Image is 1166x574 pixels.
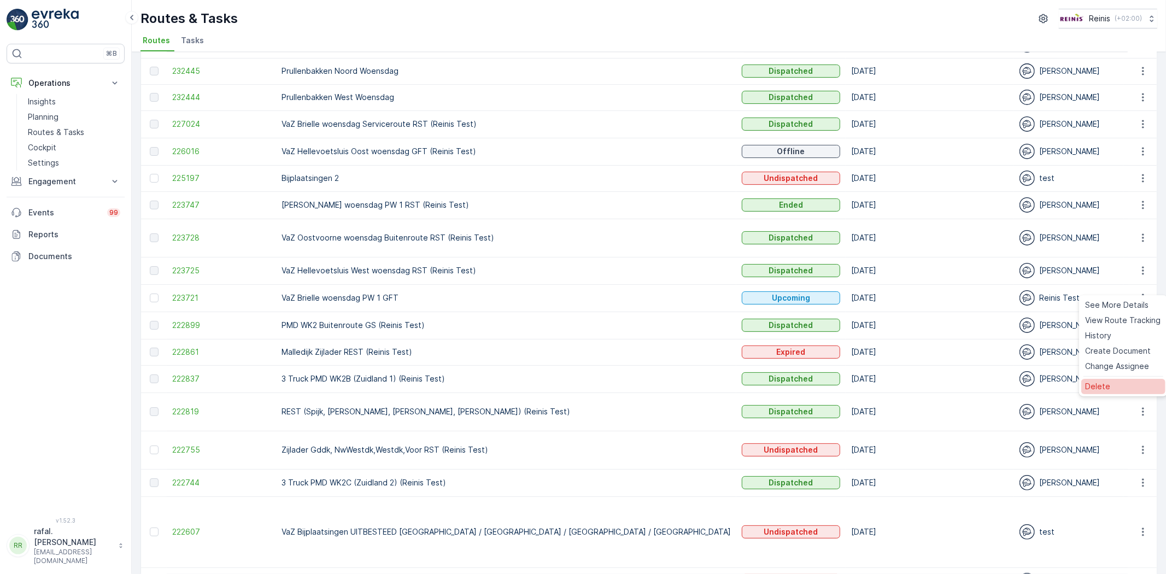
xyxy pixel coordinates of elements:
button: Dispatched [742,264,840,277]
img: svg%3e [1019,230,1035,245]
button: Dispatched [742,65,840,78]
div: [PERSON_NAME] [1019,318,1118,333]
button: Dispatched [742,372,840,385]
div: Toggle Row Selected [150,120,159,128]
img: svg%3e [1019,318,1035,333]
span: 232445 [172,66,271,77]
span: History [1086,330,1112,341]
a: 223725 [172,265,271,276]
img: svg%3e [1019,475,1035,490]
div: Toggle Row Selected [150,93,159,102]
a: 222744 [172,477,271,488]
div: Toggle Row Selected [150,67,159,75]
p: 99 [109,208,118,217]
div: Toggle Row Selected [150,478,159,487]
div: Toggle Row Selected [150,528,159,536]
img: svg%3e [1019,404,1035,419]
span: 223728 [172,232,271,243]
div: Toggle Row Selected [150,446,159,454]
img: svg%3e [1019,197,1035,213]
td: [DATE] [846,496,1014,567]
img: logo_light-DOdMpM7g.png [32,9,79,31]
td: [DATE] [846,84,1014,110]
span: 223721 [172,292,271,303]
button: Offline [742,145,840,158]
span: 222607 [172,526,271,537]
span: 225197 [172,173,271,184]
p: Settings [28,157,59,168]
td: [DATE] [846,284,1014,312]
p: [PERSON_NAME] woensdag PW 1 RST (Reinis Test) [282,200,731,210]
p: REST (Spijk, [PERSON_NAME], [PERSON_NAME], [PERSON_NAME]) (Reinis Test) [282,406,731,417]
p: Engagement [28,176,103,187]
div: [PERSON_NAME] [1019,442,1118,458]
img: svg%3e [1019,371,1035,386]
button: Engagement [7,171,125,192]
p: ( +02:00 ) [1115,14,1142,23]
p: Dispatched [769,119,813,130]
button: Dispatched [742,476,840,489]
img: svg%3e [1019,263,1035,278]
div: test [1019,171,1118,186]
a: See More Details [1081,297,1165,313]
span: 222837 [172,373,271,384]
td: [DATE] [846,58,1014,84]
p: rafal.[PERSON_NAME] [34,526,113,548]
p: Offline [777,146,805,157]
img: svg%3e [1019,63,1035,79]
p: Undispatched [764,173,818,184]
div: Toggle Row Selected [150,266,159,275]
a: 222819 [172,406,271,417]
button: Dispatched [742,91,840,104]
td: [DATE] [846,165,1014,191]
p: [EMAIL_ADDRESS][DOMAIN_NAME] [34,548,113,565]
span: Routes [143,35,170,46]
a: Cockpit [24,140,125,155]
p: Dispatched [769,477,813,488]
p: VaZ Bijplaatsingen UITBESTEED [GEOGRAPHIC_DATA] / [GEOGRAPHIC_DATA] / [GEOGRAPHIC_DATA] / [GEOGRA... [282,526,731,537]
button: Undispatched [742,525,840,538]
p: VaZ Hellevoetsluis Oost woensdag GFT (Reinis Test) [282,146,731,157]
span: 222899 [172,320,271,331]
img: Reinis-Logo-Vrijstaand_Tekengebied-1-copy2_aBO4n7j.png [1059,13,1085,25]
a: Settings [24,155,125,171]
p: Undispatched [764,444,818,455]
div: [PERSON_NAME] [1019,371,1118,386]
button: Expired [742,345,840,359]
img: svg%3e [1019,344,1035,360]
img: svg%3e [1019,116,1035,132]
div: [PERSON_NAME] [1019,63,1118,79]
p: Insights [28,96,56,107]
td: [DATE] [846,312,1014,339]
img: logo [7,9,28,31]
div: Reinis Test [1019,290,1118,306]
div: Toggle Row Selected [150,174,159,183]
span: 227024 [172,119,271,130]
p: VaZ Hellevoetsluis West woensdag RST (Reinis Test) [282,265,731,276]
p: VaZ Brielle woensdag Serviceroute RST (Reinis Test) [282,119,731,130]
div: Toggle Row Selected [150,348,159,356]
div: Toggle Row Selected [150,407,159,416]
div: Toggle Row Selected [150,201,159,209]
a: Events99 [7,202,125,224]
div: Toggle Row Selected [150,294,159,302]
p: ⌘B [106,49,117,58]
button: Undispatched [742,172,840,185]
p: Reports [28,229,120,240]
p: VaZ Brielle woensdag PW 1 GFT [282,292,731,303]
img: svg%3e [1019,290,1035,306]
p: Prullenbakken Noord Woensdag [282,66,731,77]
p: Prullenbakken West Woensdag [282,92,731,103]
div: [PERSON_NAME] [1019,197,1118,213]
p: 3 Truck PMD WK2B (Zuidland 1) (Reinis Test) [282,373,731,384]
a: Planning [24,109,125,125]
img: svg%3e [1019,144,1035,159]
a: View Route Tracking [1081,313,1165,328]
span: 222861 [172,347,271,358]
span: 222755 [172,444,271,455]
button: Ended [742,198,840,212]
span: See More Details [1086,300,1149,311]
div: Toggle Row Selected [150,374,159,383]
